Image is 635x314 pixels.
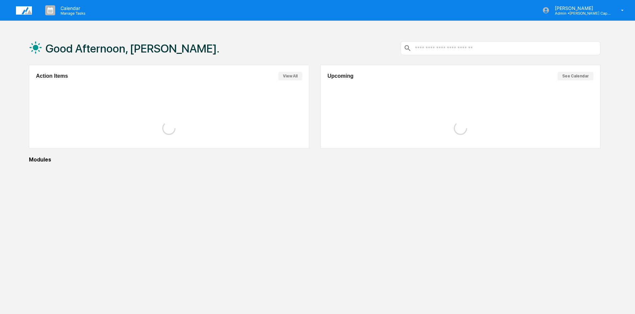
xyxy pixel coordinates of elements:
h1: Good Afternoon, [PERSON_NAME]. [46,42,219,55]
img: logo [16,6,32,15]
h2: Upcoming [327,73,353,79]
p: Manage Tasks [55,11,89,16]
div: Modules [29,157,600,163]
p: Admin • [PERSON_NAME] Capital Management [550,11,611,16]
p: [PERSON_NAME] [550,5,611,11]
h2: Action Items [36,73,68,79]
button: See Calendar [558,72,593,80]
p: Calendar [55,5,89,11]
button: View All [278,72,302,80]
